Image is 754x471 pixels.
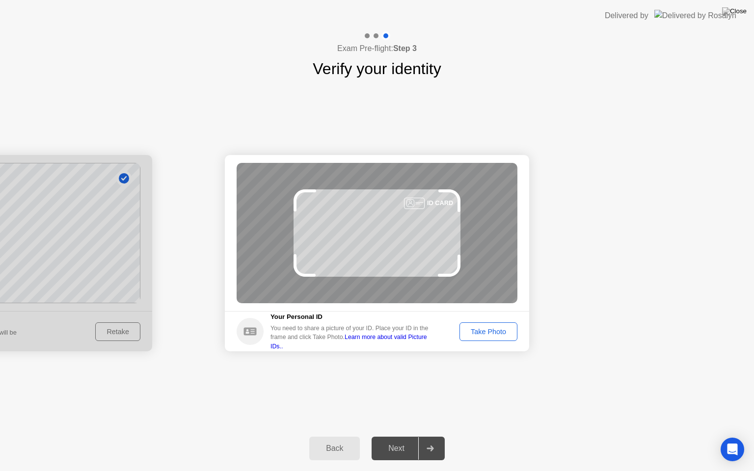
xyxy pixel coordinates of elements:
div: Open Intercom Messenger [721,438,744,461]
a: Learn more about valid Picture IDs.. [270,334,427,349]
div: ID CARD [427,198,453,208]
div: Back [312,444,357,453]
h4: Exam Pre-flight: [337,43,417,54]
div: Take Photo [463,328,514,336]
div: Delivered by [605,10,648,22]
h1: Verify your identity [313,57,441,80]
div: You need to share a picture of your ID. Place your ID in the frame and click Take Photo. [270,324,435,351]
b: Step 3 [393,44,417,52]
button: Take Photo [459,322,517,341]
button: Next [372,437,445,460]
div: Next [375,444,418,453]
img: Delivered by Rosalyn [654,10,736,21]
h5: Your Personal ID [270,312,435,322]
img: Close [722,7,747,15]
button: Back [309,437,360,460]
